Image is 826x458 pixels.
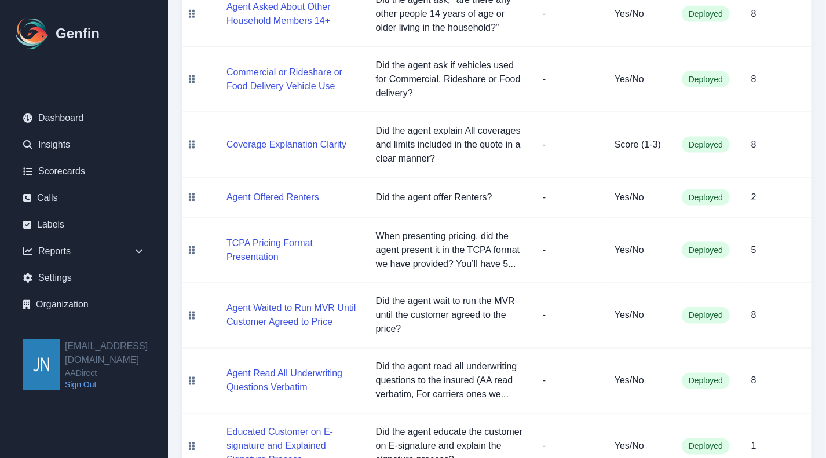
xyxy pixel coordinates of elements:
p: Did the agent offer Renters? [376,190,524,204]
p: Did the agent read all underwriting questions to the insured (AA read verbatim, For carriers ones... [376,360,524,402]
button: Commercial or Rideshare or Food Delivery Vehicle Use [226,65,357,93]
p: - [543,72,594,86]
span: Deployed [682,137,730,153]
span: Deployed [682,189,730,206]
a: Agent Waited to Run MVR Until Customer Agreed to Price [226,317,357,327]
a: Dashboard [14,107,154,130]
h2: [EMAIL_ADDRESS][DOMAIN_NAME] [65,339,168,367]
img: Logo [14,15,51,52]
h5: Yes/No [615,190,663,204]
p: - [543,190,594,204]
p: Did the agent ask if vehicles used for Commercial, Rideshare or Food delivery? [376,58,524,100]
p: - [543,243,594,257]
a: Coverage Explanation Clarity [226,140,346,149]
span: 2 [751,192,756,202]
a: Organization [14,293,154,316]
a: Agent Read All Underwriting Questions Verbatim [226,383,357,393]
a: Labels [14,213,154,236]
span: 8 [751,9,756,19]
p: Did the agent wait to run the MVR until the customer agreed to the price? [376,295,524,336]
a: Scorecards [14,160,154,183]
p: - [543,374,594,388]
p: Did the agent explain All coverages and limits included in the quote in a clear manner? [376,124,524,166]
a: TCPA Pricing Format Presentation [226,252,357,262]
span: Deployed [682,71,730,87]
span: 8 [751,376,756,386]
button: TCPA Pricing Format Presentation [226,236,357,264]
span: 8 [751,140,756,149]
a: Sign Out [65,379,168,390]
a: Insights [14,133,154,156]
button: Agent Read All Underwriting Questions Verbatim [226,367,357,395]
h1: Genfin [56,24,100,43]
span: Deployed [682,373,730,389]
p: - [543,439,594,453]
h5: Yes/No [615,439,663,453]
a: Agent Asked About Other Household Members 14+ [226,16,357,25]
h5: Yes/No [615,309,663,323]
span: ( 1 - 3 ) [639,140,661,149]
span: Deployed [682,6,730,22]
span: 8 [751,74,756,84]
span: AADirect [65,367,168,379]
span: Deployed [682,242,730,258]
span: Deployed [682,438,730,455]
a: Agent Offered Renters [226,192,319,202]
p: - [543,309,594,323]
span: Deployed [682,307,730,324]
h5: Yes/No [615,243,663,257]
button: Coverage Explanation Clarity [226,138,346,152]
a: Commercial or Rideshare or Food Delivery Vehicle Use [226,81,357,91]
img: jnewbrough@aadirect.com [23,339,60,390]
button: Agent Waited to Run MVR Until Customer Agreed to Price [226,302,357,329]
span: 8 [751,310,756,320]
h5: Yes/No [615,374,663,388]
h5: Yes/No [615,7,663,21]
span: 5 [751,245,756,255]
h5: Score [615,138,663,152]
p: When presenting pricing, did the agent present it in the TCPA format we have provided? You’ll hav... [376,229,524,271]
button: Agent Offered Renters [226,190,319,204]
div: Reports [14,240,154,263]
p: - [543,138,594,152]
a: Settings [14,266,154,290]
p: - [543,7,594,21]
h5: Yes/No [615,72,663,86]
span: 1 [751,441,756,451]
a: Calls [14,186,154,210]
